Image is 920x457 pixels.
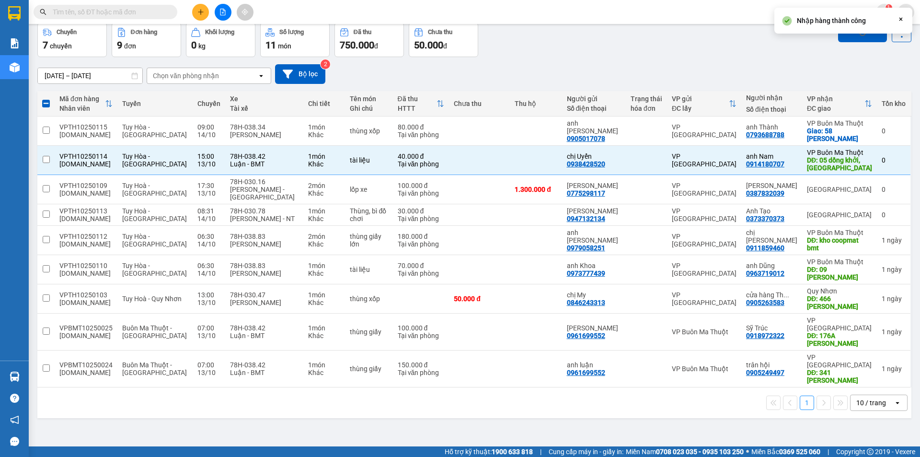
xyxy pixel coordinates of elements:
[197,369,220,376] div: 13/10
[230,291,299,299] div: 78H-030.47
[197,361,220,369] div: 07:00
[887,328,902,336] span: ngày
[197,215,220,223] div: 14/10
[807,258,872,266] div: VP Buôn Ma Thuột
[567,299,605,306] div: 0846243313
[122,361,187,376] span: Buôn Ma Thuột - [GEOGRAPHIC_DATA]
[59,299,113,306] div: thao.bb
[515,100,557,107] div: Thu hộ
[398,233,445,240] div: 180.000 đ
[230,240,299,248] div: [PERSON_NAME]
[882,100,906,107] div: Tồn kho
[122,324,187,340] span: Buôn Ma Thuột - [GEOGRAPHIC_DATA]
[192,4,209,21] button: plus
[567,160,605,168] div: 0938428520
[398,131,445,139] div: Tại văn phòng
[350,328,388,336] div: thùng giấy
[672,105,729,112] div: ĐC lấy
[672,233,736,248] div: VP [GEOGRAPHIC_DATA]
[59,207,113,215] div: VPTH10250113
[887,4,890,11] span: 1
[746,332,784,340] div: 0918972322
[122,100,188,107] div: Tuyến
[10,62,20,72] img: warehouse-icon
[334,23,404,57] button: Đã thu750.000đ
[894,399,901,407] svg: open
[59,240,113,248] div: huong.bb
[198,42,206,50] span: kg
[746,207,797,215] div: Anh Tạo
[807,316,872,332] div: VP [GEOGRAPHIC_DATA]
[122,152,187,168] span: Tuy Hòa - [GEOGRAPHIC_DATA]
[197,233,220,240] div: 06:30
[398,105,437,112] div: HTTT
[631,95,662,103] div: Trạng thái
[882,328,906,336] div: 1
[672,291,736,306] div: VP [GEOGRAPHIC_DATA]
[197,100,220,107] div: Chuyến
[230,160,299,168] div: Luận - BMT
[807,369,872,384] div: DĐ: 341 nguyễn tất thành
[308,182,340,189] div: 2 món
[567,229,621,244] div: anh Hoàng
[751,446,820,457] span: Miền Bắc
[230,215,299,223] div: [PERSON_NAME] - NT
[122,295,182,303] span: Tuy Hoà - Quy Nhơn
[567,105,621,112] div: Số điện thoại
[515,186,557,193] div: 1.300.000 đ
[746,324,797,332] div: Sỹ Trúc
[197,299,220,306] div: 13/10
[197,332,220,340] div: 13/10
[350,207,388,223] div: Thùng, bì đồ chơi
[59,189,113,197] div: tu.bb
[398,207,445,215] div: 30.000 đ
[454,100,505,107] div: Chưa thu
[807,236,872,252] div: DĐ: kho coopmat bmt
[197,189,220,197] div: 13/10
[882,236,906,244] div: 1
[275,64,325,84] button: Bộ lọc
[398,262,445,270] div: 70.000 đ
[308,152,340,160] div: 1 món
[567,182,621,189] div: Anh Danh
[230,207,299,215] div: 78H-030.78
[746,105,797,113] div: Số điện thoại
[802,91,877,117] th: Toggle SortBy
[354,29,371,35] div: Đã thu
[308,207,340,215] div: 1 món
[746,361,797,369] div: trân hội
[308,369,340,376] div: Khác
[567,95,621,103] div: Người gửi
[398,324,445,332] div: 100.000 đ
[398,332,445,340] div: Tại văn phòng
[230,186,299,201] div: [PERSON_NAME] - [GEOGRAPHIC_DATA]
[308,270,340,277] div: Khác
[807,149,872,156] div: VP Buôn Ma Thuột
[59,369,113,376] div: truc.bb
[567,135,605,142] div: 0905017078
[897,4,914,21] button: caret-down
[631,105,662,112] div: hóa đơn
[112,23,181,57] button: Đơn hàng9đơn
[746,244,784,252] div: 0911859460
[549,446,623,457] span: Cung cấp máy in - giấy in:
[308,160,340,168] div: Khác
[428,29,452,35] div: Chưa thu
[10,372,20,382] img: warehouse-icon
[308,100,340,107] div: Chi tiết
[882,186,906,193] div: 0
[567,291,621,299] div: chị My
[219,9,226,15] span: file-add
[50,42,72,50] span: chuyến
[882,266,906,273] div: 1
[230,233,299,240] div: 78H-038.83
[807,211,872,219] div: [GEOGRAPHIC_DATA]
[746,299,784,306] div: 0905263583
[124,42,136,50] span: đơn
[746,131,784,139] div: 0793688788
[308,123,340,131] div: 1 món
[230,361,299,369] div: 78H-038.42
[398,182,445,189] div: 100.000 đ
[122,182,187,197] span: Tuy Hoà - [GEOGRAPHIC_DATA]
[567,244,605,252] div: 0979058251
